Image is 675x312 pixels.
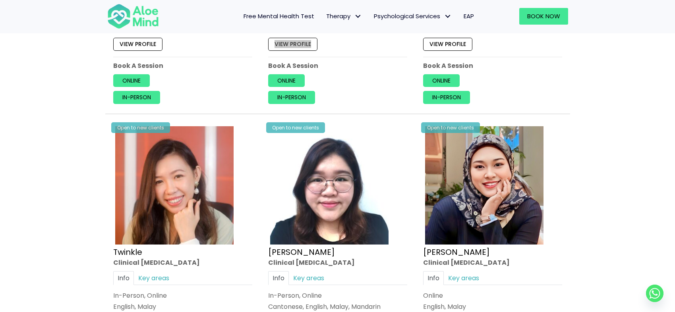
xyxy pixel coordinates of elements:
[268,61,407,70] p: Book A Session
[113,247,142,258] a: Twinkle
[289,271,329,285] a: Key areas
[527,12,560,20] span: Book Now
[519,8,568,25] a: Book Now
[458,8,480,25] a: EAP
[646,285,663,302] a: Whatsapp
[115,126,234,245] img: twinkle_cropped-300×300
[113,91,160,104] a: In-person
[268,258,407,267] div: Clinical [MEDICAL_DATA]
[169,8,480,25] nav: Menu
[113,258,252,267] div: Clinical [MEDICAL_DATA]
[464,12,474,20] span: EAP
[374,12,452,20] span: Psychological Services
[444,271,484,285] a: Key areas
[423,271,444,285] a: Info
[113,302,252,311] p: English, Malay
[423,302,562,311] p: English, Malay
[423,258,562,267] div: Clinical [MEDICAL_DATA]
[268,291,407,300] div: In-Person, Online
[268,247,335,258] a: [PERSON_NAME]
[268,271,289,285] a: Info
[423,74,460,87] a: Online
[238,8,320,25] a: Free Mental Health Test
[268,91,315,104] a: In-person
[107,3,159,29] img: Aloe mind Logo
[368,8,458,25] a: Psychological ServicesPsychological Services: submenu
[270,126,389,245] img: Wei Shan_Profile-300×300
[320,8,368,25] a: TherapyTherapy: submenu
[352,11,364,22] span: Therapy: submenu
[423,291,562,300] div: Online
[268,38,317,50] a: View profile
[244,12,314,20] span: Free Mental Health Test
[423,247,490,258] a: [PERSON_NAME]
[423,38,472,50] a: View profile
[113,74,150,87] a: Online
[113,61,252,70] p: Book A Session
[113,38,162,50] a: View profile
[423,61,562,70] p: Book A Session
[442,11,454,22] span: Psychological Services: submenu
[113,271,134,285] a: Info
[423,91,470,104] a: In-person
[113,291,252,300] div: In-Person, Online
[134,271,174,285] a: Key areas
[425,126,543,245] img: Yasmin Clinical Psychologist
[268,302,407,311] p: Cantonese, English, Malay, Mandarin
[326,12,362,20] span: Therapy
[268,74,305,87] a: Online
[421,122,480,133] div: Open to new clients
[111,122,170,133] div: Open to new clients
[266,122,325,133] div: Open to new clients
